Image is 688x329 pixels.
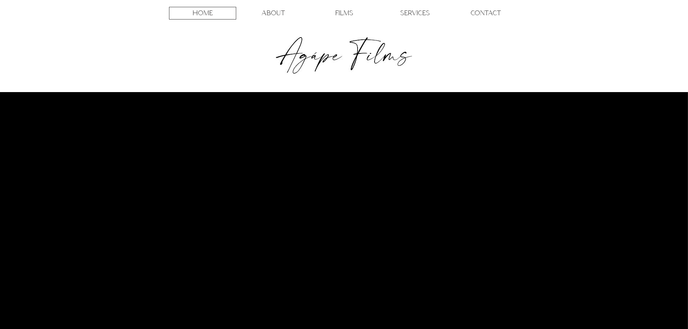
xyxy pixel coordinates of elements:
a: CONTACT [452,7,519,20]
nav: Site [167,7,521,20]
p: CONTACT [471,7,501,19]
p: ABOUT [261,7,285,19]
a: ABOUT [240,7,307,20]
p: FILMS [335,7,353,19]
a: SERVICES [381,7,449,20]
p: SERVICES [400,7,430,19]
a: FILMS [311,7,378,20]
p: HOME [192,7,213,19]
a: HOME [169,7,236,20]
